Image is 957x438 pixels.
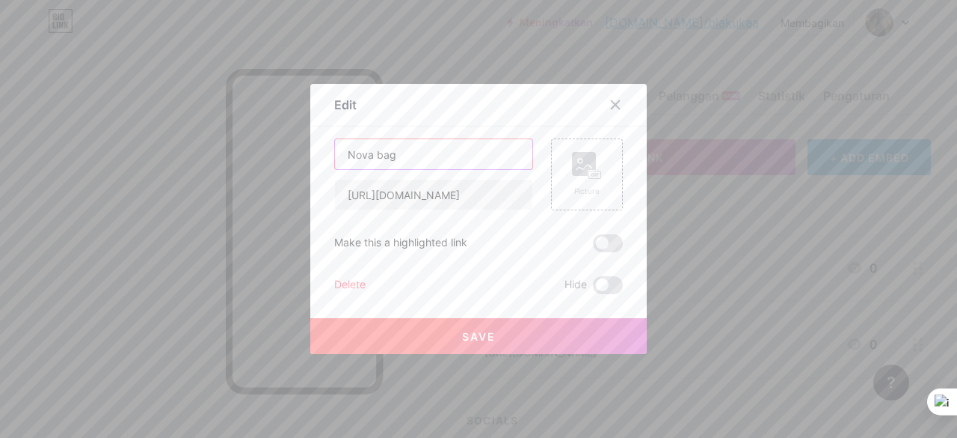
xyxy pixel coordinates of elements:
input: URL [335,180,532,210]
div: Picture [572,186,602,197]
div: Make this a highlighted link [334,234,467,252]
span: Hide [564,276,587,294]
input: Title [335,139,532,169]
span: Save [462,330,496,343]
button: Save [310,318,647,354]
div: Edit [334,96,357,114]
div: Delete [334,276,366,294]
